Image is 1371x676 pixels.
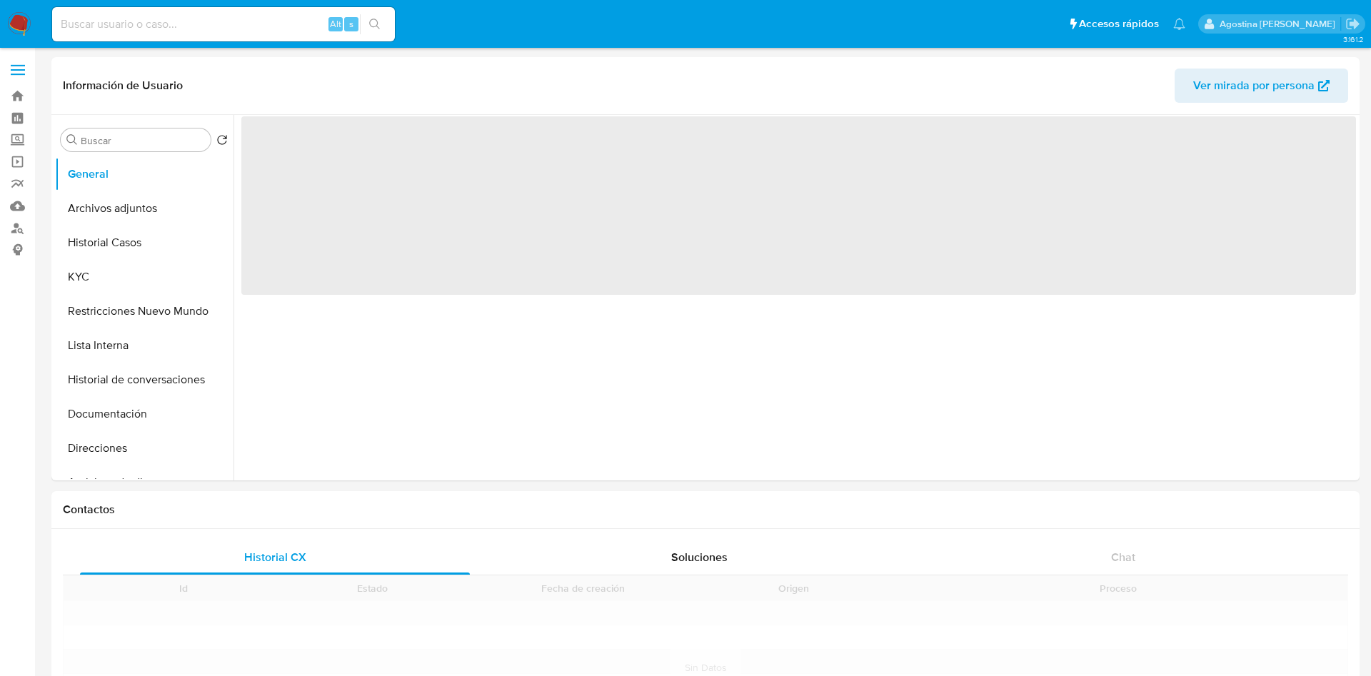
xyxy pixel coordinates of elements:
button: Anticipos de dinero [55,465,233,500]
span: Ver mirada por persona [1193,69,1315,103]
span: ‌ [241,116,1356,295]
p: agostina.faruolo@mercadolibre.com [1220,17,1340,31]
button: KYC [55,260,233,294]
span: Historial CX [244,549,306,565]
h1: Contactos [63,503,1348,517]
button: Historial Casos [55,226,233,260]
button: search-icon [360,14,389,34]
input: Buscar usuario o caso... [52,15,395,34]
h1: Información de Usuario [63,79,183,93]
a: Salir [1345,16,1360,31]
button: Documentación [55,397,233,431]
button: Restricciones Nuevo Mundo [55,294,233,328]
span: Alt [330,17,341,31]
button: Historial de conversaciones [55,363,233,397]
span: Chat [1111,549,1135,565]
button: Lista Interna [55,328,233,363]
button: General [55,157,233,191]
button: Volver al orden por defecto [216,134,228,150]
button: Buscar [66,134,78,146]
input: Buscar [81,134,205,147]
button: Archivos adjuntos [55,191,233,226]
span: Accesos rápidos [1079,16,1159,31]
button: Direcciones [55,431,233,465]
span: Soluciones [671,549,728,565]
a: Notificaciones [1173,18,1185,30]
span: s [349,17,353,31]
button: Ver mirada por persona [1175,69,1348,103]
